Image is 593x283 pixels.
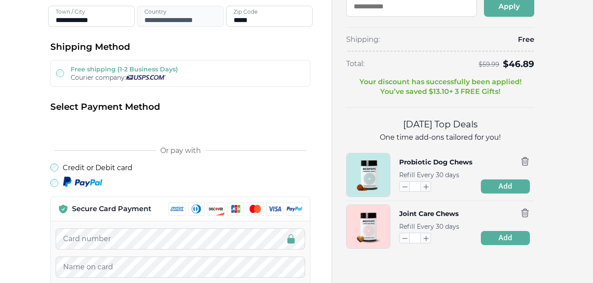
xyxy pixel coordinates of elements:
span: Or pay with [160,146,201,155]
h2: Select Payment Method [50,101,310,113]
p: One time add-ons tailored for you! [346,133,534,142]
h2: Shipping Method [50,41,310,53]
img: Joint Care Chews [347,205,390,248]
label: Credit or Debit card [63,164,132,172]
button: Add [481,179,530,194]
img: payment methods [169,202,303,216]
button: Probiotic Dog Chews [399,156,472,168]
span: Refill Every 30 days [399,223,459,231]
iframe: Secure payment button frame [50,120,310,138]
span: $ 59.99 [479,61,499,68]
span: Total: [346,59,364,69]
img: Usps courier company [126,75,166,80]
h2: [DATE] Top Deals [346,118,534,131]
p: Secure Card Payment [72,204,151,214]
span: Shipping: [346,35,380,45]
img: Paypal [63,176,102,188]
label: Free shipping (1-2 Business Days) [71,65,178,73]
span: $ 46.89 [503,59,534,69]
button: Joint Care Chews [399,208,459,220]
span: Refill Every 30 days [399,171,459,179]
p: Your discount has successfully been applied! You’ve saved $ 13.10 + 3 FREE Gifts! [359,77,521,97]
img: Probiotic Dog Chews [347,153,390,197]
button: Add [481,231,530,245]
span: Courier company: [71,74,126,82]
span: Free [518,35,534,45]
